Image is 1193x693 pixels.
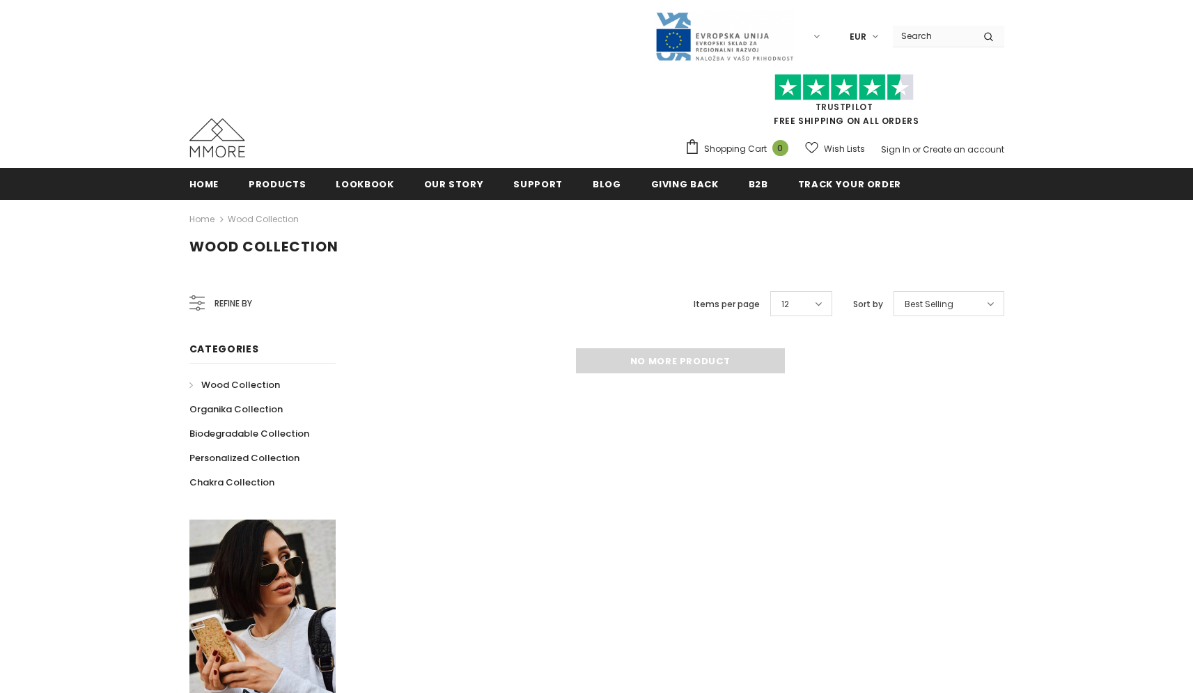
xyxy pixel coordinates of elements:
[651,168,719,199] a: Giving back
[593,168,621,199] a: Blog
[189,373,280,397] a: Wood Collection
[774,74,914,101] img: Trust Pilot Stars
[249,178,306,191] span: Products
[905,297,953,311] span: Best Selling
[513,178,563,191] span: support
[824,142,865,156] span: Wish Lists
[685,80,1004,127] span: FREE SHIPPING ON ALL ORDERS
[513,168,563,199] a: support
[249,168,306,199] a: Products
[798,178,901,191] span: Track your order
[593,178,621,191] span: Blog
[189,446,299,470] a: Personalized Collection
[655,11,794,62] img: Javni Razpis
[189,118,245,157] img: MMORE Cases
[749,178,768,191] span: B2B
[189,476,274,489] span: Chakra Collection
[189,397,283,421] a: Organika Collection
[189,451,299,465] span: Personalized Collection
[189,178,219,191] span: Home
[336,168,393,199] a: Lookbook
[853,297,883,311] label: Sort by
[189,470,274,495] a: Chakra Collection
[798,168,901,199] a: Track your order
[805,137,865,161] a: Wish Lists
[215,296,252,311] span: Refine by
[189,342,259,356] span: Categories
[228,213,299,225] a: Wood Collection
[189,421,309,446] a: Biodegradable Collection
[651,178,719,191] span: Giving back
[189,237,338,256] span: Wood Collection
[749,168,768,199] a: B2B
[189,168,219,199] a: Home
[816,101,873,113] a: Trustpilot
[424,178,484,191] span: Our Story
[189,211,215,228] a: Home
[881,143,910,155] a: Sign In
[201,378,280,391] span: Wood Collection
[923,143,1004,155] a: Create an account
[189,403,283,416] span: Organika Collection
[189,427,309,440] span: Biodegradable Collection
[704,142,767,156] span: Shopping Cart
[336,178,393,191] span: Lookbook
[781,297,789,311] span: 12
[772,140,788,156] span: 0
[655,30,794,42] a: Javni Razpis
[912,143,921,155] span: or
[850,30,866,44] span: EUR
[685,139,795,159] a: Shopping Cart 0
[424,168,484,199] a: Our Story
[893,26,973,46] input: Search Site
[694,297,760,311] label: Items per page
